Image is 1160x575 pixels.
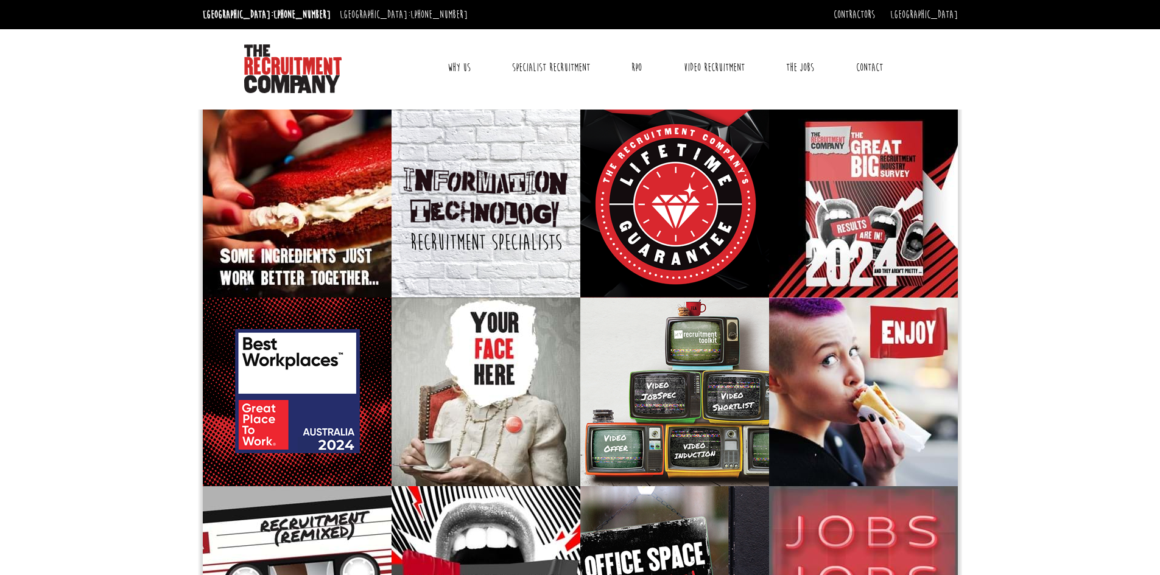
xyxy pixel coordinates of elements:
[438,52,480,83] a: Why Us
[244,44,342,93] img: The Recruitment Company
[200,5,334,24] li: [GEOGRAPHIC_DATA]:
[337,5,471,24] li: [GEOGRAPHIC_DATA]:
[410,8,468,21] a: [PHONE_NUMBER]
[834,8,875,21] a: Contractors
[503,52,599,83] a: Specialist Recruitment
[847,52,892,83] a: Contact
[777,52,823,83] a: The Jobs
[675,52,754,83] a: Video Recruitment
[273,8,331,21] a: [PHONE_NUMBER]
[890,8,958,21] a: [GEOGRAPHIC_DATA]
[622,52,651,83] a: RPO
